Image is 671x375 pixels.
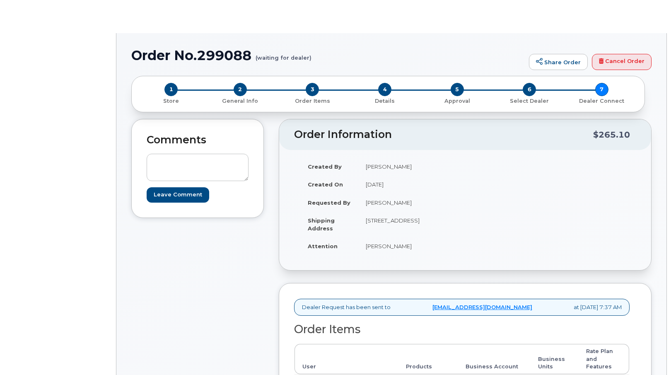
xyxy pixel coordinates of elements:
h2: Order Items [294,323,630,336]
a: 2 General Info [204,96,277,105]
th: Business Units [531,344,579,374]
span: 4 [378,83,391,96]
p: Approval [424,97,490,105]
span: 5 [451,83,464,96]
td: [STREET_ADDRESS] [358,211,459,237]
strong: Created By [308,163,342,170]
p: General Info [208,97,273,105]
div: Dealer Request has been sent to at [DATE] 7:37 AM [294,299,630,316]
strong: Attention [308,243,338,249]
p: Order Items [280,97,345,105]
span: 2 [234,83,247,96]
a: 1 Store [138,96,204,105]
p: Details [352,97,418,105]
th: Products [398,344,458,374]
p: Store [142,97,201,105]
h2: Comments [147,134,249,146]
strong: Shipping Address [308,217,335,232]
a: Share Order [529,54,588,70]
th: Rate Plan and Features [579,344,629,374]
a: 3 Order Items [276,96,349,105]
span: 6 [523,83,536,96]
td: [PERSON_NAME] [358,194,459,212]
span: 1 [164,83,178,96]
h2: Order Information [294,129,593,140]
small: (waiting for dealer) [256,48,311,61]
h1: Order No.299088 [131,48,525,63]
div: $265.10 [593,127,630,143]
a: [EMAIL_ADDRESS][DOMAIN_NAME] [432,303,532,311]
p: Select Dealer [497,97,562,105]
a: 4 Details [349,96,421,105]
td: [PERSON_NAME] [358,157,459,176]
a: 5 Approval [421,96,493,105]
a: 6 Select Dealer [493,96,566,105]
a: Cancel Order [592,54,652,70]
td: [PERSON_NAME] [358,237,459,255]
strong: Requested By [308,199,350,206]
td: [DATE] [358,175,459,194]
th: User [294,344,398,374]
span: 3 [306,83,319,96]
th: Business Account [458,344,531,374]
strong: Created On [308,181,343,188]
input: Leave Comment [147,187,209,203]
